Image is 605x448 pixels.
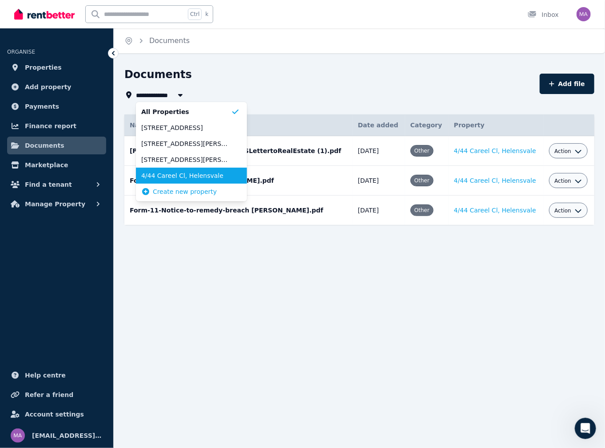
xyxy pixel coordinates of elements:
span: Manage Property [25,199,85,209]
a: 4/44 Careel Cl, Helensvale [454,207,536,214]
button: Add file [540,74,594,94]
div: To ensure your tenant stays informed about rental payments, our platform automatically sends both... [14,173,163,225]
p: The team can also help [43,11,111,20]
img: RentBetter [14,8,75,21]
span: Marketplace [25,160,68,170]
img: Profile image for The RentBetter Team [25,5,40,19]
button: Find a tenant [7,176,106,193]
span: k [205,11,208,18]
span: 4/44 Careel Cl, Helensvale [141,171,231,180]
a: Documents [7,137,106,154]
span: [STREET_ADDRESS][PERSON_NAME] [141,155,231,164]
div: Yes I am and I will try to contact them directly [32,268,171,296]
span: Action [554,207,571,214]
div: Inbox [528,10,559,19]
span: Payments [25,101,59,112]
td: [PERSON_NAME] REF5090295 RSSLettertoRealEstate (1).pdf [124,136,353,166]
img: maree.likely@bigpond.com [11,428,25,443]
div: However, the platform doesn't provide landlords with access to tenant login activity or last logi... [14,125,163,169]
button: go back [6,4,23,20]
th: Category [405,114,449,136]
span: Refer a friend [25,389,73,400]
a: 4/44 Careel Cl, Helensvale [454,177,536,184]
span: [STREET_ADDRESS] [141,123,231,132]
span: [STREET_ADDRESS][PERSON_NAME] [141,139,231,148]
th: Date added [353,114,405,136]
span: ORGANISE [7,49,35,55]
h1: The RentBetter Team [43,4,117,11]
span: Create new property [153,187,217,196]
span: [EMAIL_ADDRESS][DOMAIN_NAME] [32,430,103,441]
button: Home [155,4,172,20]
a: Payments [7,98,106,115]
td: Form-9-Entry-notice [PERSON_NAME].pdf [124,166,353,196]
td: [DATE] [353,196,405,225]
a: Add property [7,78,106,96]
span: Other [414,207,430,213]
span: Other [414,148,430,154]
div: The rental payment management system allows you to view your rent schedule and see when your tena... [14,51,163,121]
span: Documents [25,140,64,151]
span: Help centre [25,370,66,381]
span: Ctrl [188,8,202,20]
a: Source reference 9789774: [16,87,23,94]
span: Finance report [25,121,76,131]
span: All Properties [141,107,231,116]
span: Action [554,177,571,185]
img: maree.likely@bigpond.com [577,7,591,21]
button: Action [554,207,582,214]
td: [DATE] [353,136,405,166]
a: Finance report [7,117,106,135]
span: Account settings [25,409,84,420]
a: Properties [7,59,106,76]
a: Help centre [7,366,106,384]
span: Add property [25,82,72,92]
a: Account settings [7,405,106,423]
button: Action [554,177,582,185]
div: maree.likely@bigpond.com says… [7,268,171,303]
nav: Breadcrumb [114,28,200,53]
iframe: Intercom live chat [575,418,596,439]
a: 4/44 Careel Cl, Helensvale [454,147,536,154]
div: The RentBetter Team says… [7,46,171,268]
a: Source reference 9596747: [115,218,122,225]
span: Action [554,148,571,155]
div: Are you experiencing any specific issues with your tenant's payment compliance or communication t... [14,230,163,256]
a: Refer a friend [7,386,106,404]
th: Property [449,114,544,136]
div: Yes I am and I will try to contact them directly [39,274,163,291]
button: Manage Property [7,195,106,213]
div: The rental payment management system allows you to view your rent schedule and see when your tena... [7,46,171,261]
a: Marketplace [7,156,106,174]
button: Action [554,148,582,155]
span: Properties [25,62,62,73]
h1: Documents [124,67,192,82]
span: Find a tenant [25,179,72,190]
td: Form-11-Notice-to-remedy-breach [PERSON_NAME].pdf [124,196,353,225]
td: [DATE] [353,166,405,196]
a: Documents [149,36,190,45]
span: Other [414,177,430,184]
span: Name [130,122,150,129]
